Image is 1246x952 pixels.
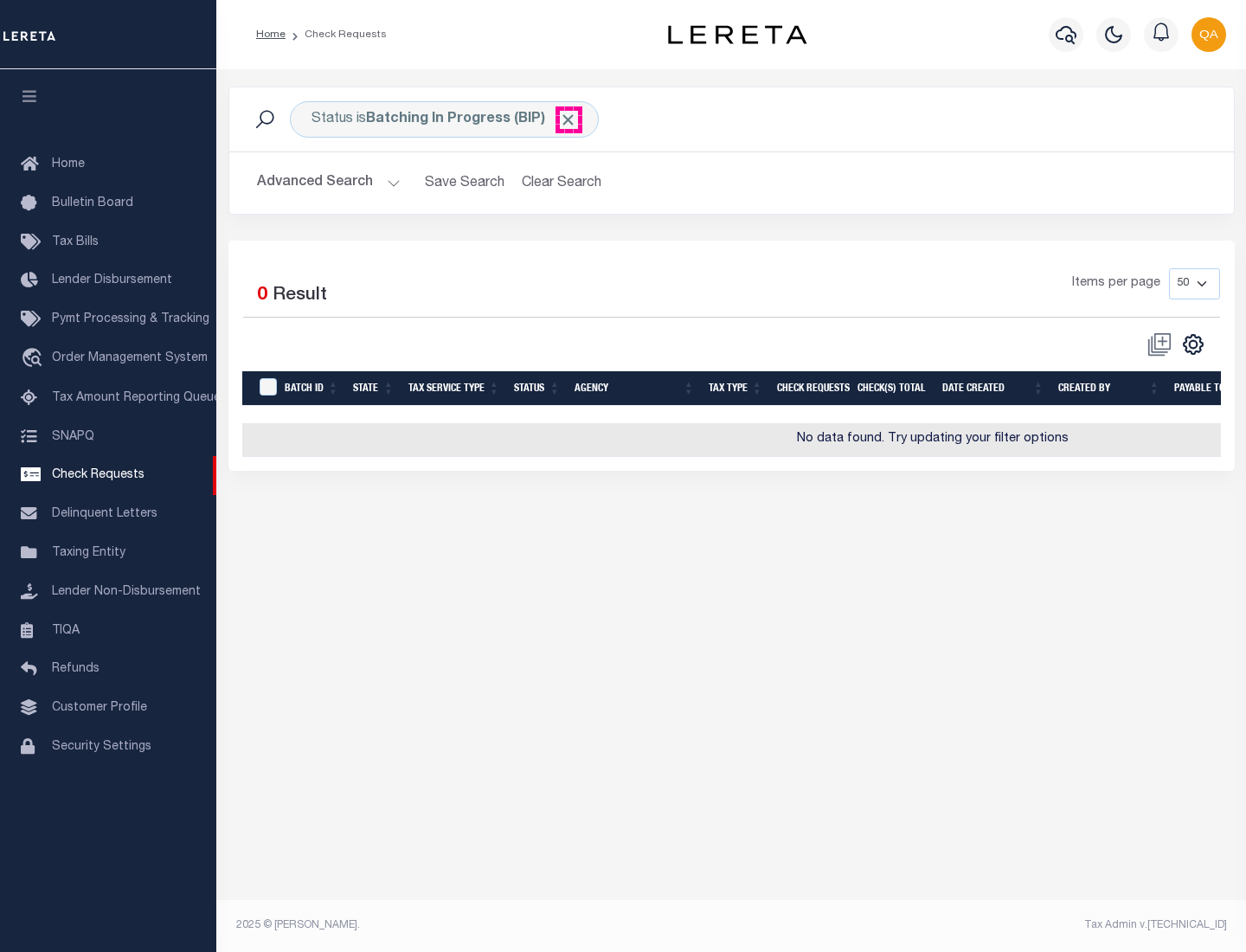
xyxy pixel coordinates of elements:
[559,111,577,129] span: Click to Remove
[52,469,145,481] span: Check Requests
[278,371,346,407] th: Batch Id: activate to sort column ascending
[21,348,48,370] i: travel_explore
[401,371,507,407] th: Tax Service Type: activate to sort column ascending
[52,624,80,636] span: TIQA
[286,27,387,42] li: Check Requests
[223,917,732,933] div: 2025 © [PERSON_NAME].
[52,702,147,714] span: Customer Profile
[1072,274,1160,293] span: Items per page
[744,917,1227,933] div: Tax Admin v.[TECHNICAL_ID]
[52,508,157,520] span: Delinquent Letters
[515,166,609,200] button: Clear Search
[346,371,401,407] th: State: activate to sort column ascending
[52,392,221,404] span: Tax Amount Reporting Queue
[52,236,99,248] span: Tax Bills
[256,29,286,40] a: Home
[1191,17,1226,52] img: svg+xml;base64,PHN2ZyB4bWxucz0iaHR0cDovL3d3dy53My5vcmcvMjAwMC9zdmciIHBvaW50ZXItZXZlbnRzPSJub25lIi...
[366,113,577,126] b: Batching In Progress (BIP)
[702,371,770,407] th: Tax Type: activate to sort column ascending
[52,274,172,286] span: Lender Disbursement
[507,371,568,407] th: Status: activate to sort column ascending
[52,663,100,675] span: Refunds
[290,101,599,138] div: Status is
[568,371,702,407] th: Agency: activate to sort column ascending
[257,286,267,305] span: 0
[273,282,327,310] label: Result
[52,586,201,598] span: Lender Non-Disbursement
[257,166,401,200] button: Advanced Search
[52,547,125,559] span: Taxing Entity
[52,352,208,364] span: Order Management System
[52,158,85,170] span: Home
[52,197,133,209] span: Bulletin Board
[52,430,94,442] span: SNAPQ
[52,313,209,325] span: Pymt Processing & Tracking
[1051,371,1167,407] th: Created By: activate to sort column ascending
[935,371,1051,407] th: Date Created: activate to sort column ascending
[668,25,806,44] img: logo-dark.svg
[851,371,935,407] th: Check(s) Total
[52,741,151,753] span: Security Settings
[770,371,851,407] th: Check Requests
[414,166,515,200] button: Save Search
